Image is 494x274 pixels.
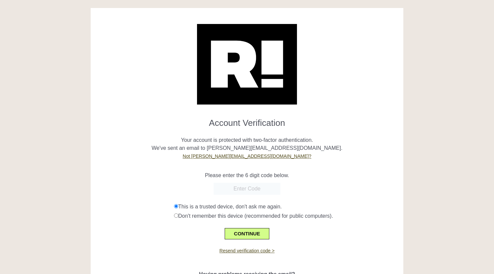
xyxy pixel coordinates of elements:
button: CONTINUE [225,228,269,239]
div: This is a trusted device, don't ask me again. [174,203,399,211]
div: Don't remember this device (recommended for public computers). [174,212,399,220]
p: Your account is protected with two-factor authentication. We've sent an email to [PERSON_NAME][EM... [96,128,398,160]
a: Not [PERSON_NAME][EMAIL_ADDRESS][DOMAIN_NAME]? [183,153,311,159]
p: Please enter the 6 digit code below. [96,171,398,179]
img: Retention.com [197,24,297,105]
a: Resend verification code > [219,248,274,253]
input: Enter Code [214,183,280,195]
h1: Account Verification [96,113,398,128]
